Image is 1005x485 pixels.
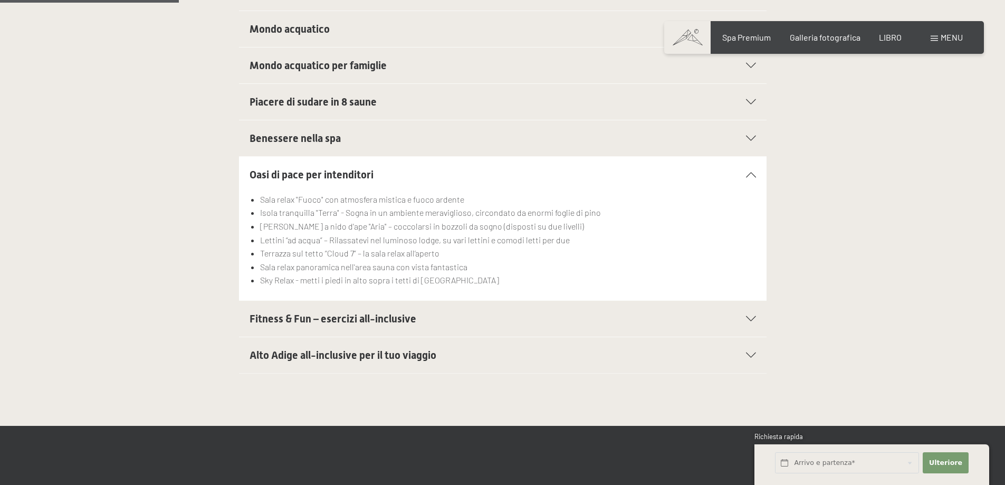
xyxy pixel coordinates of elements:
[790,32,860,42] a: Galleria fotografica
[260,248,439,258] font: Terrazza sul tetto “Cloud 7” – la sala relax all’aperto
[722,32,771,42] a: Spa Premium
[250,312,416,325] font: Fitness & Fun – esercizi all-inclusive
[250,349,436,362] font: Alto Adige all-inclusive per il tuo viaggio
[260,221,584,231] font: [PERSON_NAME] a nido d'ape "Aria" – coccolarsi in bozzoli da sogno (disposti su due livelli)
[879,32,902,42] a: LIBRO
[260,194,464,204] font: Sala relax "Fuoco" con atmosfera mistica e fuoco ardente
[260,262,467,272] font: Sala relax panoramica nell'area sauna con vista fantastica
[754,432,803,441] font: Richiesta rapida
[923,452,968,474] button: Ulteriore
[250,168,374,181] font: Oasi di pace per intenditori
[250,132,341,145] font: Benessere nella spa
[260,275,499,285] font: Sky Relax - metti i piedi in alto sopra i tetti di [GEOGRAPHIC_DATA]
[250,23,330,35] font: Mondo acquatico
[250,59,387,72] font: Mondo acquatico per famiglie
[929,459,962,467] font: Ulteriore
[260,207,601,217] font: Isola tranquilla "Terra" - Sogna in un ambiente meraviglioso, circondato da enormi foglie di pino
[250,96,377,108] font: Piacere di sudare in 8 saune
[941,32,963,42] font: menu
[260,235,570,245] font: Lettini “ad acqua” – Rilassatevi nel luminoso lodge, su vari lettini e comodi letti per due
